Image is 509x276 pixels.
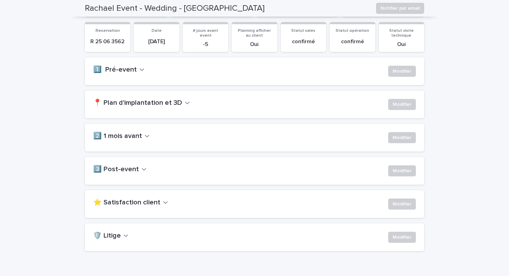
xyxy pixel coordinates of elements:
span: Modifier [393,101,411,108]
button: 📍 Plan d'implantation et 3D [93,99,190,107]
span: # jours avant event [193,29,218,38]
span: Reservation [96,29,120,33]
span: Modifier [393,68,411,75]
span: Statut sales [291,29,315,33]
p: Oui [383,41,420,48]
button: 1️⃣ Pré-event [93,66,144,74]
button: Modifier [388,165,416,176]
button: 3️⃣ Post-event [93,165,146,174]
p: [DATE] [138,38,175,45]
span: Modifier [393,134,411,141]
span: Notifier par email [381,5,420,12]
h2: ⭐ Satisfaction client [93,199,160,207]
button: 🛡️ Litige [93,232,128,240]
button: Modifier [388,99,416,110]
h2: 3️⃣ Post-event [93,165,139,174]
span: Date [152,29,162,33]
button: Modifier [388,199,416,210]
p: confirmé [334,38,371,45]
span: Statut opération [336,29,369,33]
span: Statut visite technique [389,29,414,38]
h2: 🛡️ Litige [93,232,121,240]
p: R 25 06 3562 [89,38,126,45]
p: -5 [187,41,224,48]
h2: 📍 Plan d'implantation et 3D [93,99,182,107]
p: Oui [236,41,273,48]
p: confirmé [285,38,322,45]
button: 2️⃣ 1 mois avant [93,132,150,140]
span: Modifier [393,167,411,174]
button: Modifier [388,132,416,143]
span: Planning afficher au client [238,29,271,38]
button: Modifier [388,232,416,243]
h2: Rachael Event - Wedding - [GEOGRAPHIC_DATA] [85,3,265,13]
span: Modifier [393,201,411,208]
button: ⭐ Satisfaction client [93,199,168,207]
h2: 2️⃣ 1 mois avant [93,132,142,140]
span: Modifier [393,234,411,241]
button: Modifier [388,66,416,77]
button: Notifier par email [376,3,424,14]
h2: 1️⃣ Pré-event [93,66,137,74]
